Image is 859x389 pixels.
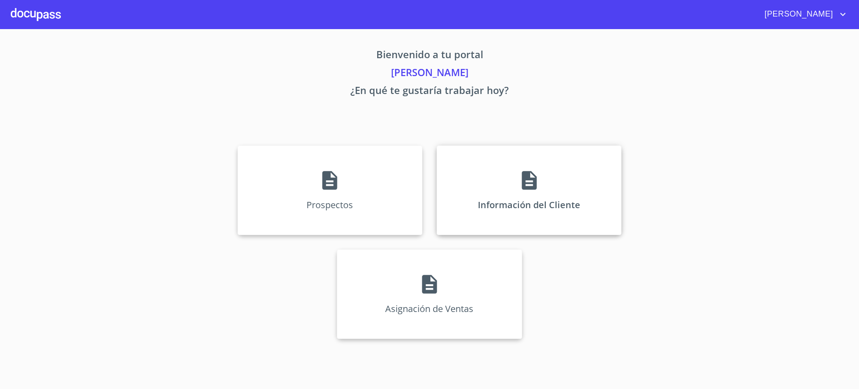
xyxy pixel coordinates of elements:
span: [PERSON_NAME] [758,7,838,21]
p: Bienvenido a tu portal [154,47,705,65]
p: Asignación de Ventas [385,303,473,315]
p: Prospectos [306,199,353,211]
p: ¿En qué te gustaría trabajar hoy? [154,83,705,101]
button: account of current user [758,7,848,21]
p: [PERSON_NAME] [154,65,705,83]
p: Información del Cliente [478,199,580,211]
